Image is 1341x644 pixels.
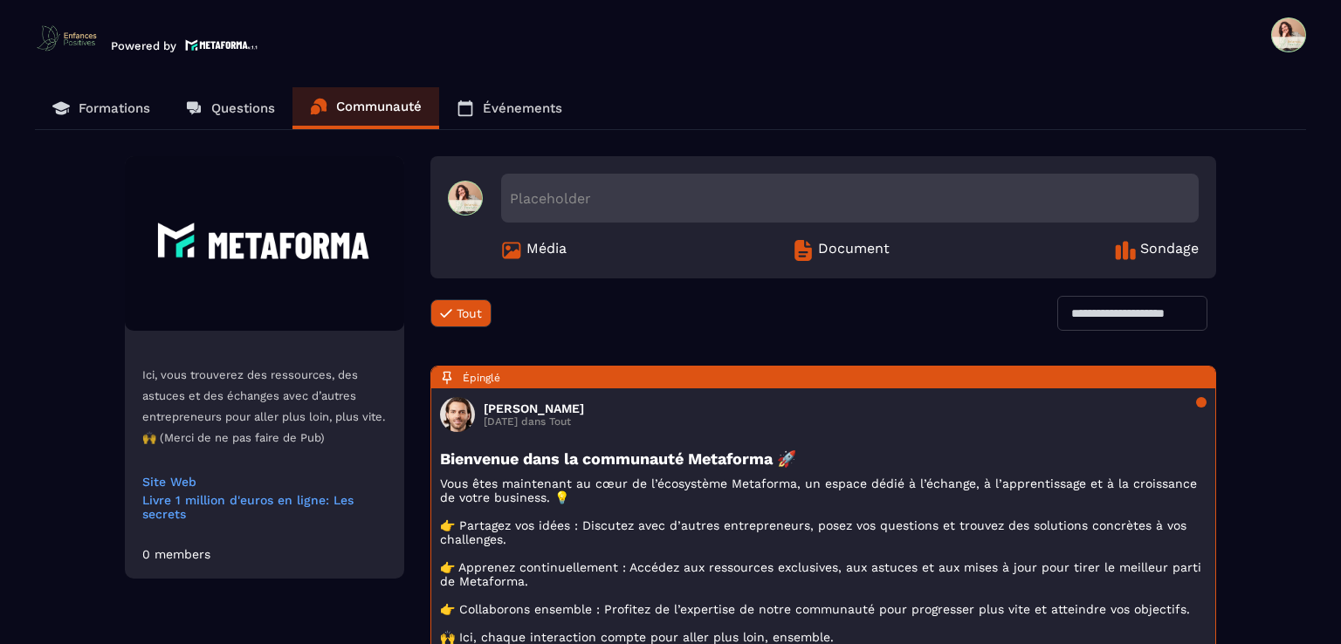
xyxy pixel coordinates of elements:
[35,87,168,129] a: Formations
[211,100,275,116] p: Questions
[483,100,562,116] p: Événements
[484,415,584,428] p: [DATE] dans Tout
[439,87,580,129] a: Événements
[142,493,387,521] a: Livre 1 million d'euros en ligne: Les secrets
[1140,240,1199,261] span: Sondage
[185,38,258,52] img: logo
[292,87,439,129] a: Communauté
[168,87,292,129] a: Questions
[457,306,482,320] span: Tout
[336,99,422,114] p: Communauté
[818,240,890,261] span: Document
[142,365,387,449] p: Ici, vous trouverez des ressources, des astuces et des échanges avec d’autres entrepreneurs pour ...
[35,24,98,52] img: logo-branding
[484,401,584,415] h3: [PERSON_NAME]
[142,547,210,561] div: 0 members
[501,174,1199,223] div: Placeholder
[440,449,1207,468] h3: Bienvenue dans la communauté Metaforma 🚀
[125,156,404,331] img: Community background
[79,100,150,116] p: Formations
[526,240,567,261] span: Média
[463,372,500,384] span: Épinglé
[142,475,387,489] a: Site Web
[111,39,176,52] p: Powered by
